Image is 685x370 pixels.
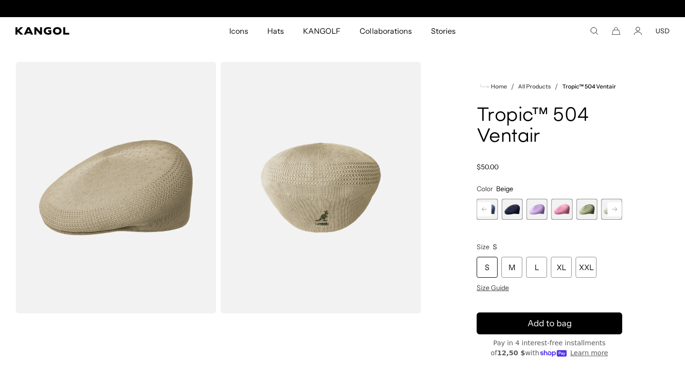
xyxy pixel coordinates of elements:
[527,199,548,220] div: 7 of 22
[518,83,551,90] a: All Products
[656,27,670,35] button: USD
[350,17,421,45] a: Collaborations
[421,17,465,45] a: Stories
[551,257,572,278] div: XL
[15,62,216,313] img: color-beige
[501,257,522,278] div: M
[480,82,507,91] a: Home
[551,199,572,220] label: PEONY PINK
[477,312,622,334] button: Add to bag
[477,81,622,92] nav: breadcrumbs
[360,17,411,45] span: Collaborations
[245,5,440,12] slideshow-component: Announcement bar
[15,27,152,35] a: Kangol
[601,199,622,220] label: Moonstruck
[477,283,509,292] span: Size Guide
[477,106,622,147] h1: Tropic™ 504 Ventair
[477,243,489,251] span: Size
[634,27,642,35] a: Account
[590,27,598,35] summary: Search here
[431,17,456,45] span: Stories
[496,185,513,193] span: Beige
[528,317,572,330] span: Add to bag
[551,81,558,92] li: /
[526,257,547,278] div: L
[245,5,440,12] div: 1 of 2
[477,163,499,171] span: $50.00
[612,27,620,35] button: Cart
[294,17,350,45] a: KANGOLF
[477,199,498,220] div: 5 of 22
[267,17,284,45] span: Hats
[477,199,498,220] label: DENIM BLUE
[562,83,616,90] a: Tropic™ 504 Ventair
[489,83,507,90] span: Home
[551,199,572,220] div: 8 of 22
[258,17,294,45] a: Hats
[493,243,497,251] span: S
[477,185,493,193] span: Color
[576,199,597,220] label: Oil Green
[220,62,421,313] img: color-beige
[501,199,522,220] div: 6 of 22
[527,199,548,220] label: Digital Lavender
[477,257,498,278] div: S
[601,199,622,220] div: 10 of 22
[220,17,258,45] a: Icons
[501,199,522,220] label: Navy
[245,5,440,12] div: Announcement
[229,17,248,45] span: Icons
[576,257,597,278] div: XXL
[576,199,597,220] div: 9 of 22
[507,81,514,92] li: /
[303,17,341,45] span: KANGOLF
